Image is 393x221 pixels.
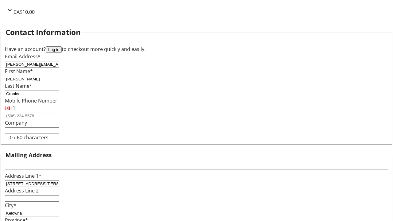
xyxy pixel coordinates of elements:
label: Address Line 2 [5,187,39,194]
input: City [5,210,59,216]
tr-character-limit: 0 / 60 characters [10,134,49,141]
label: City* [5,202,16,209]
input: (506) 234-5678 [5,113,59,119]
label: Last Name* [5,83,32,89]
span: CA$10.00 [14,9,35,15]
div: Have an account? to checkout more quickly and easily. [5,45,388,53]
button: Log in [46,46,62,53]
h2: Contact Information [6,27,81,38]
input: Address [5,180,59,187]
label: Company [5,119,27,126]
label: First Name* [5,68,33,75]
label: Email Address* [5,53,41,60]
label: Address Line 1* [5,173,41,179]
label: Mobile Phone Number [5,97,57,104]
h3: Mailing Address [6,151,52,159]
